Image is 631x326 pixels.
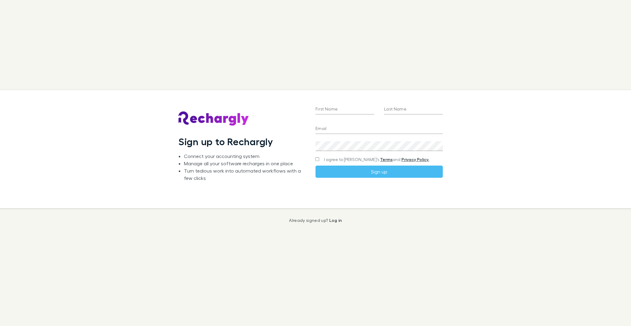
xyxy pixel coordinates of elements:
li: Turn tedious work into automated workflows with a few clicks [184,167,306,182]
li: Manage all your software recharges in one place [184,160,306,167]
h1: Sign up to Rechargly [178,136,273,147]
img: Rechargly's Logo [178,111,249,126]
span: I agree to [PERSON_NAME]’s and [324,156,429,163]
a: Terms [380,157,393,162]
button: Sign up [315,166,443,178]
p: Already signed up? [289,218,342,223]
li: Connect your accounting system [184,152,306,160]
a: Privacy Policy. [401,157,429,162]
a: Log in [329,218,342,223]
